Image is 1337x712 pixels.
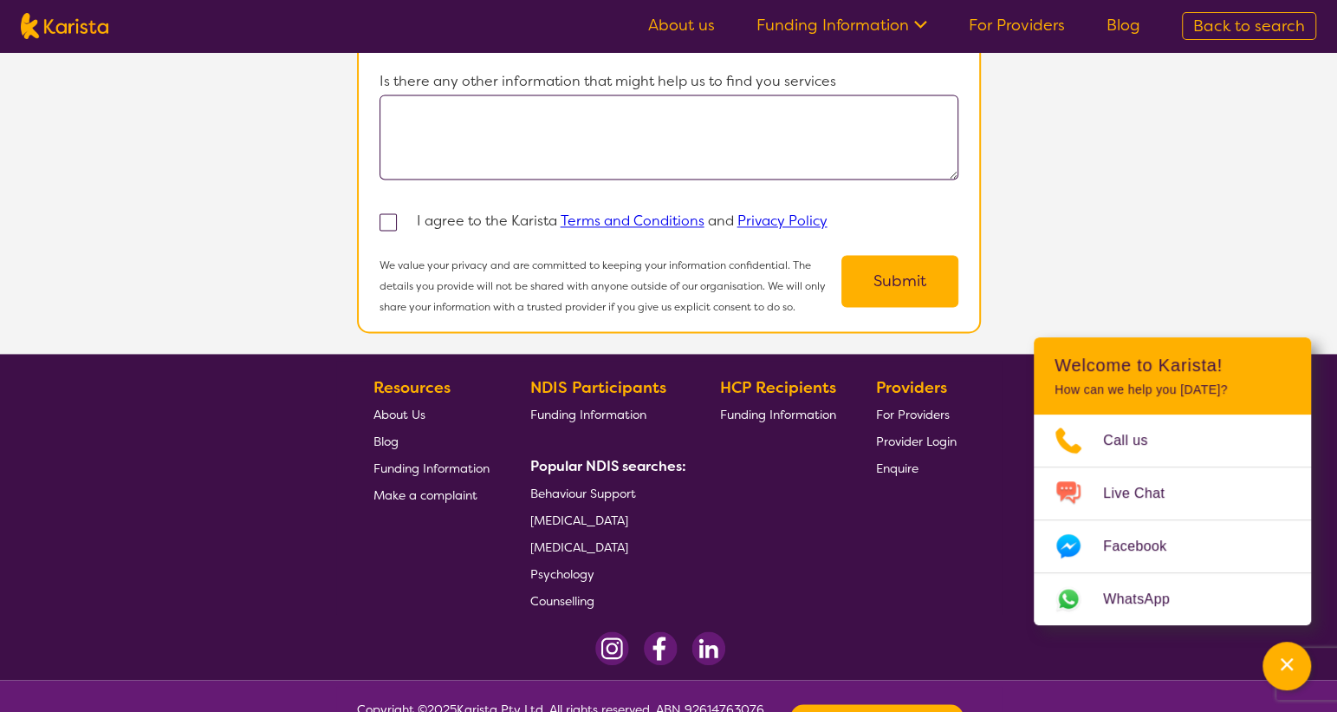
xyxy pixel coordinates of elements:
[1055,355,1290,376] h2: Welcome to Karista!
[530,407,646,422] span: Funding Information
[21,13,108,39] img: Karista logo
[691,631,725,665] img: LinkedIn
[595,631,629,665] img: Instagram
[1193,16,1305,36] span: Back to search
[1262,642,1311,690] button: Channel Menu
[530,486,636,501] span: Behaviour Support
[876,454,957,481] a: Enquire
[1055,382,1290,397] p: How can we help you [DATE]?
[643,631,678,665] img: Facebook
[841,255,958,307] button: Submit
[373,487,477,503] span: Make a complaint
[373,434,399,449] span: Blog
[1182,12,1316,40] a: Back to search
[1103,480,1185,506] span: Live Chat
[530,506,679,533] a: [MEDICAL_DATA]
[373,428,490,454] a: Blog
[530,377,666,398] b: NDIS Participants
[380,69,958,95] p: Is there any other information that might help us to find you services
[719,401,835,428] a: Funding Information
[373,401,490,428] a: About Us
[876,407,950,422] span: For Providers
[876,428,957,454] a: Provider Login
[530,480,679,506] a: Behaviour Support
[530,513,628,528] span: [MEDICAL_DATA]
[876,401,957,428] a: For Providers
[648,15,715,36] a: About us
[969,15,1065,36] a: For Providers
[530,539,628,555] span: [MEDICAL_DATA]
[373,481,490,508] a: Make a complaint
[373,407,425,422] span: About Us
[1103,586,1191,612] span: WhatsApp
[530,593,594,609] span: Counselling
[1103,428,1169,454] span: Call us
[756,15,927,36] a: Funding Information
[1034,573,1311,625] a: Web link opens in a new tab.
[530,587,679,614] a: Counselling
[530,457,686,475] b: Popular NDIS searches:
[373,461,490,476] span: Funding Information
[1107,15,1140,36] a: Blog
[373,454,490,481] a: Funding Information
[373,377,451,398] b: Resources
[530,560,679,587] a: Psychology
[876,434,957,449] span: Provider Login
[530,401,679,428] a: Funding Information
[561,212,704,230] a: Terms and Conditions
[1103,533,1187,559] span: Facebook
[719,377,835,398] b: HCP Recipients
[530,533,679,560] a: [MEDICAL_DATA]
[530,566,594,582] span: Psychology
[876,461,918,476] span: Enquire
[719,407,835,422] span: Funding Information
[417,208,828,234] p: I agree to the Karista and
[737,212,828,230] a: Privacy Policy
[1034,415,1311,625] ul: Choose channel
[380,255,841,317] p: We value your privacy and are committed to keeping your information confidential. The details you...
[1034,337,1311,625] div: Channel Menu
[876,377,947,398] b: Providers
